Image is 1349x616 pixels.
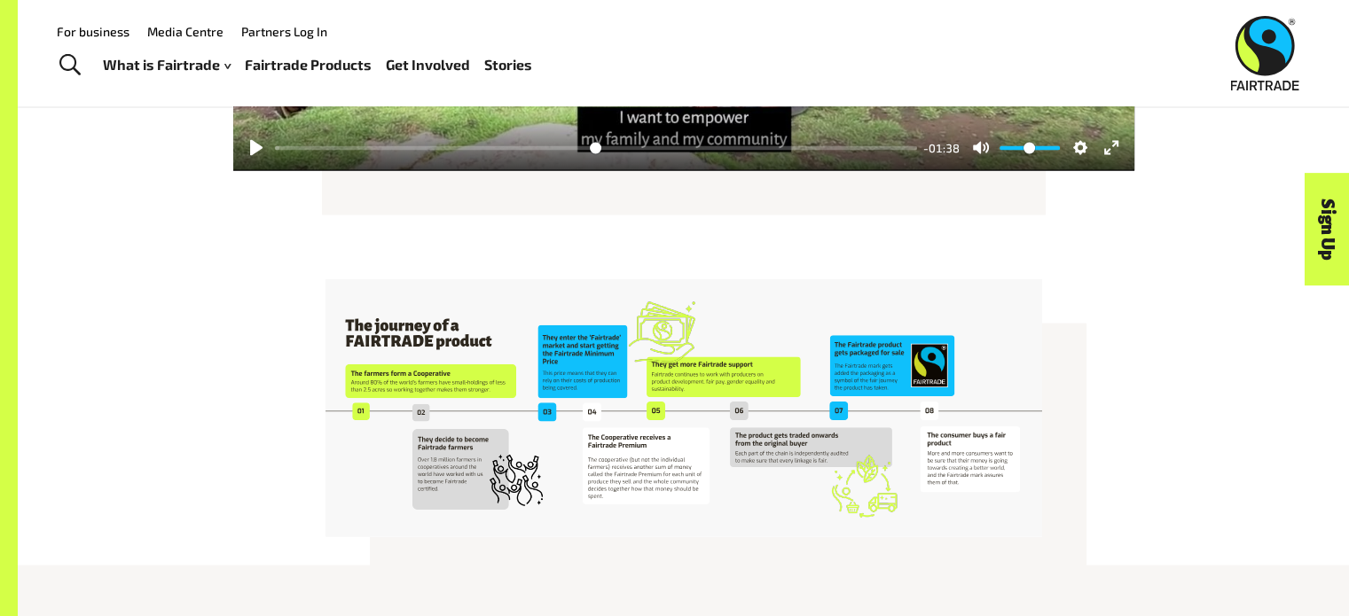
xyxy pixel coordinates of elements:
[919,137,964,157] div: Current time
[1000,139,1060,156] input: Volume
[103,52,231,78] a: What is Fairtrade
[241,24,327,39] a: Partners Log In
[275,139,917,156] input: Seek
[245,52,372,78] a: Fairtrade Products
[484,52,532,78] a: Stories
[147,24,224,39] a: Media Centre
[242,133,271,161] button: Play, Fairtrade Timor-Leste. Madalena's journey
[1231,16,1299,90] img: Fairtrade Australia New Zealand logo
[57,24,129,39] a: For business
[386,52,470,78] a: Get Involved
[48,43,91,88] a: Toggle Search
[325,278,1042,536] img: The journey of a FAIRTRADE product (3)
